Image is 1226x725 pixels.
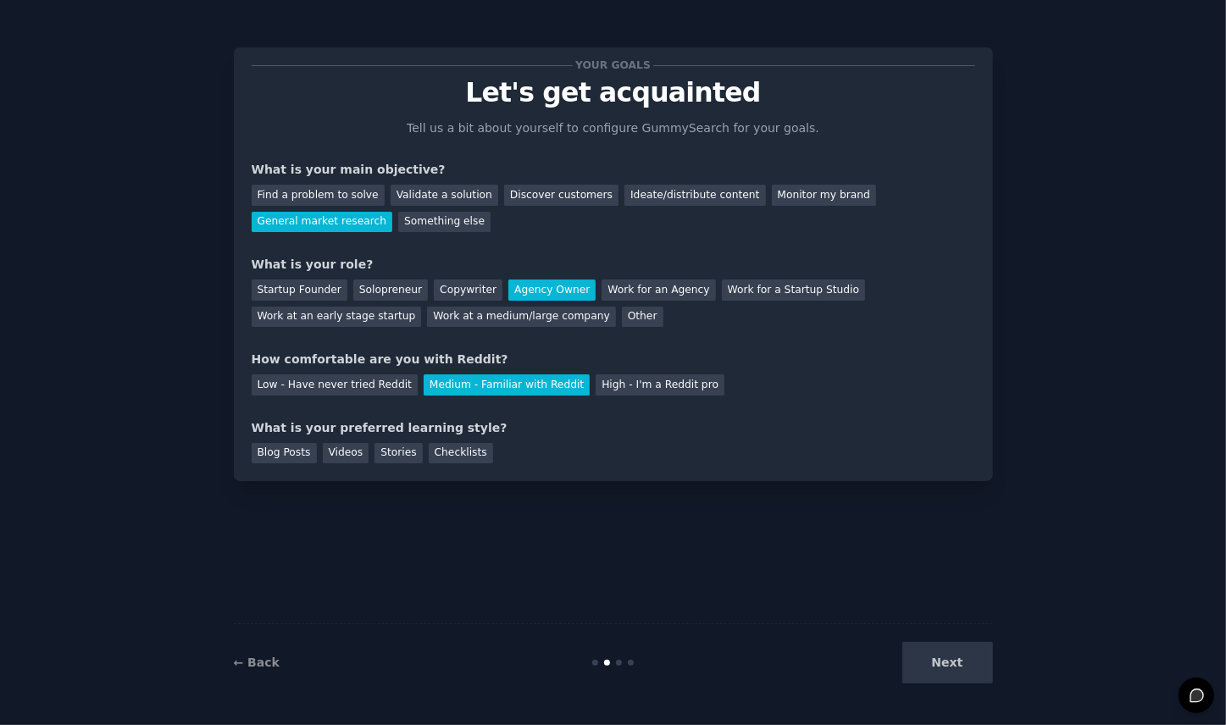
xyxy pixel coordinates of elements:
[391,185,498,206] div: Validate a solution
[398,212,491,233] div: Something else
[722,279,865,301] div: Work for a Startup Studio
[252,161,975,179] div: What is your main objective?
[252,256,975,274] div: What is your role?
[772,185,876,206] div: Monitor my brand
[323,443,369,464] div: Videos
[353,279,428,301] div: Solopreneur
[434,279,502,301] div: Copywriter
[252,419,975,437] div: What is your preferred learning style?
[602,279,715,301] div: Work for an Agency
[252,279,347,301] div: Startup Founder
[573,57,654,75] span: Your goals
[252,185,385,206] div: Find a problem to solve
[252,78,975,108] p: Let's get acquainted
[252,374,418,396] div: Low - Have never tried Reddit
[596,374,724,396] div: High - I'm a Reddit pro
[504,185,619,206] div: Discover customers
[624,185,765,206] div: Ideate/distribute content
[424,374,590,396] div: Medium - Familiar with Reddit
[374,443,422,464] div: Stories
[427,307,615,328] div: Work at a medium/large company
[429,443,493,464] div: Checklists
[234,656,280,669] a: ← Back
[400,119,827,137] p: Tell us a bit about yourself to configure GummySearch for your goals.
[622,307,663,328] div: Other
[252,351,975,368] div: How comfortable are you with Reddit?
[252,443,317,464] div: Blog Posts
[252,307,422,328] div: Work at an early stage startup
[252,212,393,233] div: General market research
[508,279,596,301] div: Agency Owner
